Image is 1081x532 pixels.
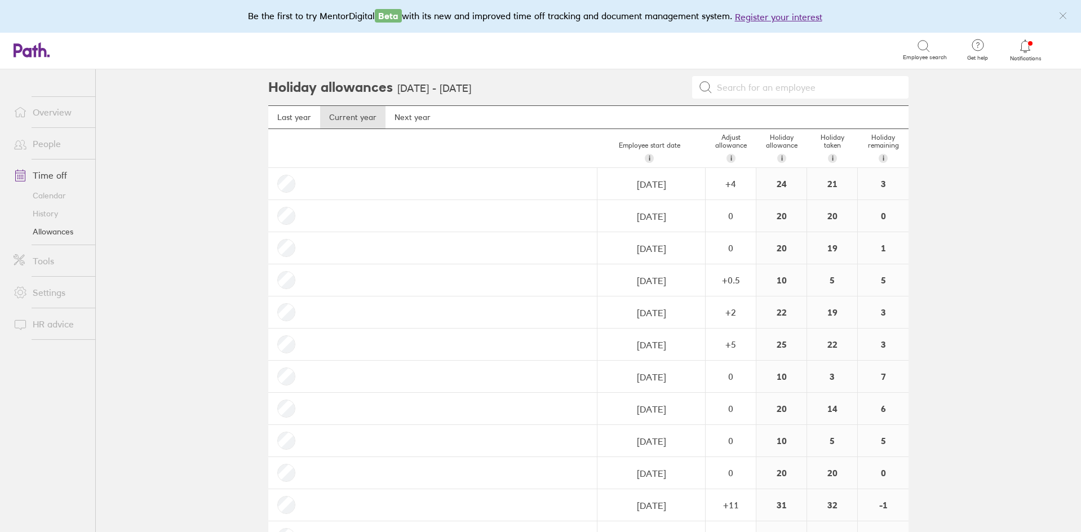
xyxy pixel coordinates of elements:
a: Settings [5,281,95,304]
div: 20 [756,393,807,424]
div: 21 [807,168,857,200]
input: dd/mm/yyyy [598,265,705,296]
div: 31 [756,489,807,521]
a: People [5,132,95,155]
div: + 2 [706,307,755,317]
div: 5 [858,264,909,296]
div: Employee start date [593,137,706,167]
div: 7 [858,361,909,392]
input: dd/mm/yyyy [598,329,705,361]
span: Beta [375,9,402,23]
div: 0 [706,243,755,253]
div: Be the first to try MentorDigital with its new and improved time off tracking and document manage... [248,9,834,24]
h3: [DATE] - [DATE] [397,83,471,95]
div: 24 [756,168,807,200]
a: History [5,205,95,223]
div: + 5 [706,339,755,349]
a: Calendar [5,187,95,205]
a: Allowances [5,223,95,241]
div: 6 [858,393,909,424]
a: HR advice [5,313,95,335]
div: 10 [756,425,807,456]
div: 0 [706,436,755,446]
a: Overview [5,101,95,123]
div: 0 [858,200,909,232]
input: dd/mm/yyyy [598,361,705,393]
div: Holiday taken [807,129,858,167]
a: Next year [386,106,440,128]
div: 20 [756,232,807,264]
h2: Holiday allowances [268,69,393,105]
button: Register your interest [735,10,822,24]
div: Holiday remaining [858,129,909,167]
a: Time off [5,164,95,187]
span: i [730,154,732,163]
div: 10 [756,264,807,296]
div: + 4 [706,179,755,189]
span: Get help [959,55,996,61]
input: dd/mm/yyyy [598,169,705,200]
div: 20 [756,457,807,489]
input: dd/mm/yyyy [598,458,705,489]
a: Tools [5,250,95,272]
a: Notifications [1007,38,1044,62]
span: Employee search [903,54,947,61]
div: 20 [807,200,857,232]
div: 0 [706,211,755,221]
input: dd/mm/yyyy [598,425,705,457]
span: i [832,154,834,163]
div: 5 [807,264,857,296]
input: dd/mm/yyyy [598,297,705,329]
div: 20 [807,457,857,489]
div: 3 [858,329,909,360]
div: 20 [756,200,807,232]
div: 0 [858,457,909,489]
div: 1 [858,232,909,264]
a: Last year [268,106,320,128]
div: Adjust allowance [706,129,756,167]
div: 14 [807,393,857,424]
span: i [883,154,884,163]
div: 32 [807,489,857,521]
input: dd/mm/yyyy [598,201,705,232]
div: 5 [807,425,857,456]
div: 3 [858,168,909,200]
div: 0 [706,404,755,414]
input: dd/mm/yyyy [598,490,705,521]
div: 0 [706,468,755,478]
input: dd/mm/yyyy [598,393,705,425]
div: 22 [756,296,807,328]
div: 0 [706,371,755,382]
div: Search [126,45,155,55]
div: 10 [756,361,807,392]
div: + 11 [706,500,755,510]
div: -1 [858,489,909,521]
div: + 0.5 [706,275,755,285]
div: 19 [807,232,857,264]
input: Search for an employee [712,77,902,98]
input: dd/mm/yyyy [598,233,705,264]
div: 3 [858,296,909,328]
div: 25 [756,329,807,360]
span: Notifications [1007,55,1044,62]
span: i [649,154,650,163]
a: Current year [320,106,386,128]
div: Holiday allowance [756,129,807,167]
span: i [781,154,783,163]
div: 5 [858,425,909,456]
div: 3 [807,361,857,392]
div: 22 [807,329,857,360]
div: 19 [807,296,857,328]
